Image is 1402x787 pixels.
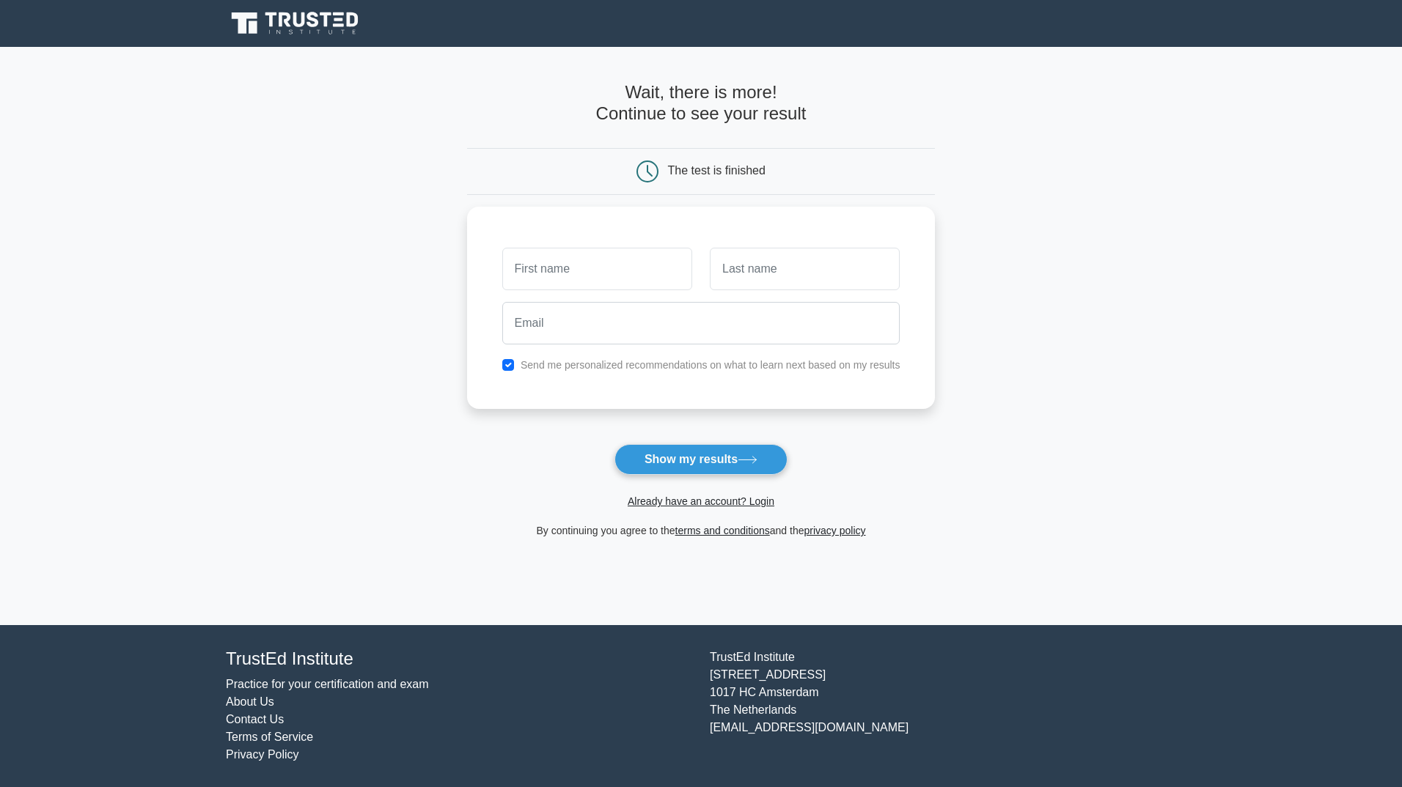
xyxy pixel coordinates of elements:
input: Last name [710,248,900,290]
a: Practice for your certification and exam [226,678,429,690]
a: Contact Us [226,713,284,725]
input: First name [502,248,692,290]
a: About Us [226,695,274,708]
a: Terms of Service [226,731,313,743]
div: TrustEd Institute [STREET_ADDRESS] 1017 HC Amsterdam The Netherlands [EMAIL_ADDRESS][DOMAIN_NAME] [701,649,1185,764]
a: Already have an account? Login [628,495,774,507]
div: The test is finished [668,164,766,177]
div: By continuing you agree to the and the [458,522,944,539]
a: terms and conditions [675,525,770,536]
a: Privacy Policy [226,748,299,761]
a: privacy policy [804,525,866,536]
button: Show my results [614,444,788,475]
input: Email [502,302,900,344]
h4: Wait, there is more! Continue to see your result [467,82,936,125]
label: Send me personalized recommendations on what to learn next based on my results [521,359,900,371]
h4: TrustEd Institute [226,649,692,670]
